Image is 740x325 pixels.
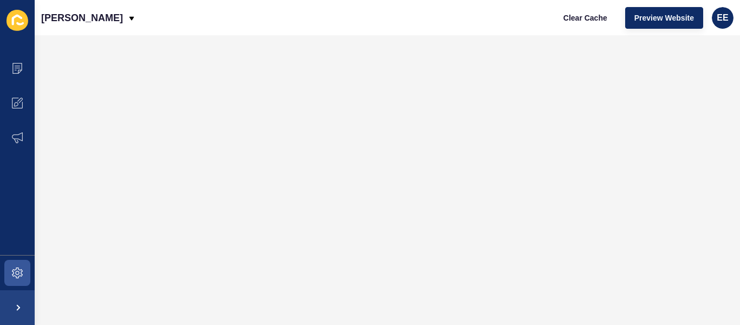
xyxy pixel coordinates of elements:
[634,12,694,23] span: Preview Website
[717,12,728,23] span: EE
[554,7,616,29] button: Clear Cache
[41,4,123,31] p: [PERSON_NAME]
[625,7,703,29] button: Preview Website
[563,12,607,23] span: Clear Cache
